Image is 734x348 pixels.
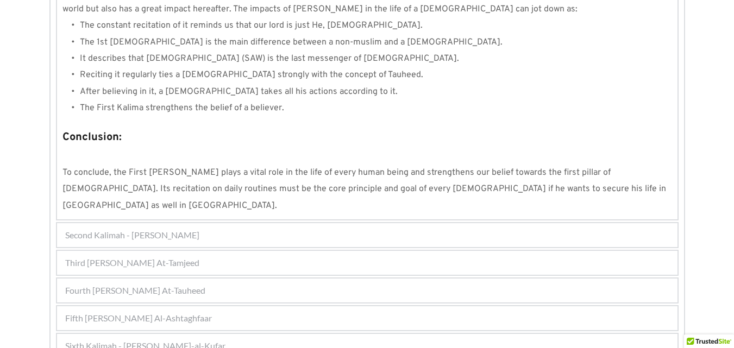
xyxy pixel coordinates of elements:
span: The constant recitation of it reminds us that our lord is just He, [DEMOGRAPHIC_DATA]. [80,20,423,31]
strong: Conclusion: [62,130,122,144]
span: After believing in it, a [DEMOGRAPHIC_DATA] takes all his actions according to it. [80,86,398,97]
span: Fourth [PERSON_NAME] At-Tauheed [65,284,205,297]
span: Third [PERSON_NAME] At-Tamjeed [65,256,199,269]
span: Fifth [PERSON_NAME] Al-Ashtaghfaar [65,312,212,325]
span: Reciting it regularly ties a [DEMOGRAPHIC_DATA] strongly with the concept of Tauheed. [80,69,423,80]
span: It describes that [DEMOGRAPHIC_DATA] (SAW) is the last messenger of [DEMOGRAPHIC_DATA]. [80,53,459,64]
span: The First Kalima strengthens the belief of a believer. [80,103,284,113]
span: Second Kalimah - [PERSON_NAME] [65,229,199,242]
span: To conclude, the First [PERSON_NAME] plays a vital role in the life of every human being and stre... [62,167,668,211]
span: The 1st [DEMOGRAPHIC_DATA] is the main difference between a non-muslim and a [DEMOGRAPHIC_DATA]. [80,37,503,48]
